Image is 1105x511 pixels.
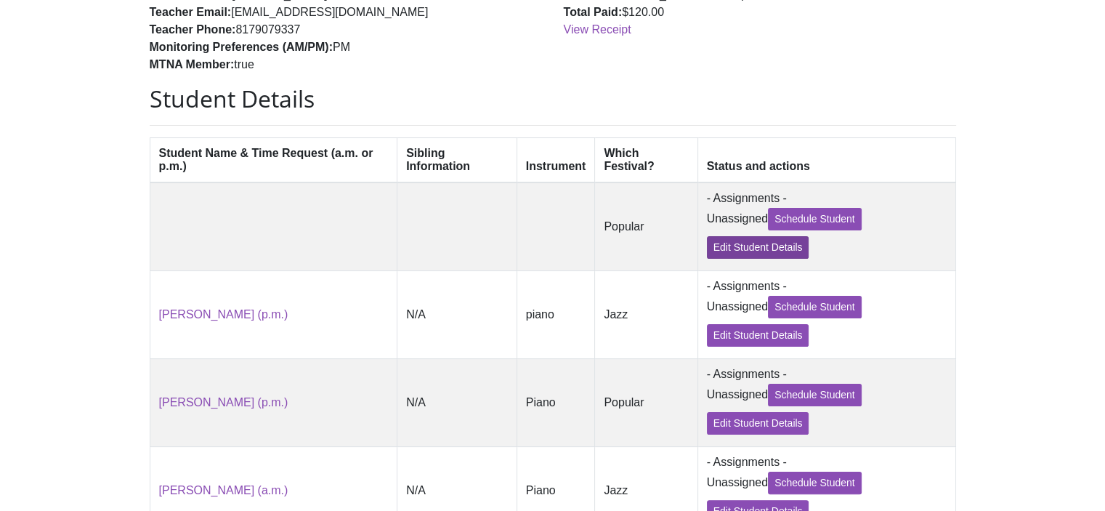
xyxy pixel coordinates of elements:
[517,270,595,358] td: piano
[697,182,955,271] td: - Assignments - Unassigned
[150,39,542,56] li: PM
[159,396,288,409] a: [PERSON_NAME] (p.m.)
[150,4,542,21] li: [EMAIL_ADDRESS][DOMAIN_NAME]
[697,270,955,358] td: - Assignments - Unassigned
[150,21,542,39] li: 8179079337
[595,182,697,271] td: Popular
[595,137,697,182] th: Which Festival?
[595,358,697,446] td: Popular
[564,4,956,21] li: $120.00
[150,6,232,18] strong: Teacher Email:
[159,308,288,321] a: [PERSON_NAME] (p.m.)
[150,23,236,36] strong: Teacher Phone:
[768,208,862,230] a: Schedule Student
[697,358,955,446] td: - Assignments - Unassigned
[564,23,631,36] a: View Receipt
[150,137,397,182] th: Student Name & Time Request (a.m. or p.m.)
[595,270,697,358] td: Jazz
[159,484,288,496] a: [PERSON_NAME] (a.m.)
[697,137,955,182] th: Status and actions
[564,6,623,18] strong: Total Paid:
[768,472,862,494] a: Schedule Student
[150,85,956,113] h2: Student Details
[707,236,809,259] a: Edit Student Details
[150,58,235,71] strong: MTNA Member:
[397,358,517,446] td: N/A
[768,384,862,406] a: Schedule Student
[768,296,862,318] a: Schedule Student
[517,358,595,446] td: Piano
[150,56,542,73] li: true
[517,137,595,182] th: Instrument
[707,412,809,435] a: Edit Student Details
[397,137,517,182] th: Sibling Information
[150,41,333,53] strong: Monitoring Preferences (AM/PM):
[707,324,809,347] a: Edit Student Details
[397,270,517,358] td: N/A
